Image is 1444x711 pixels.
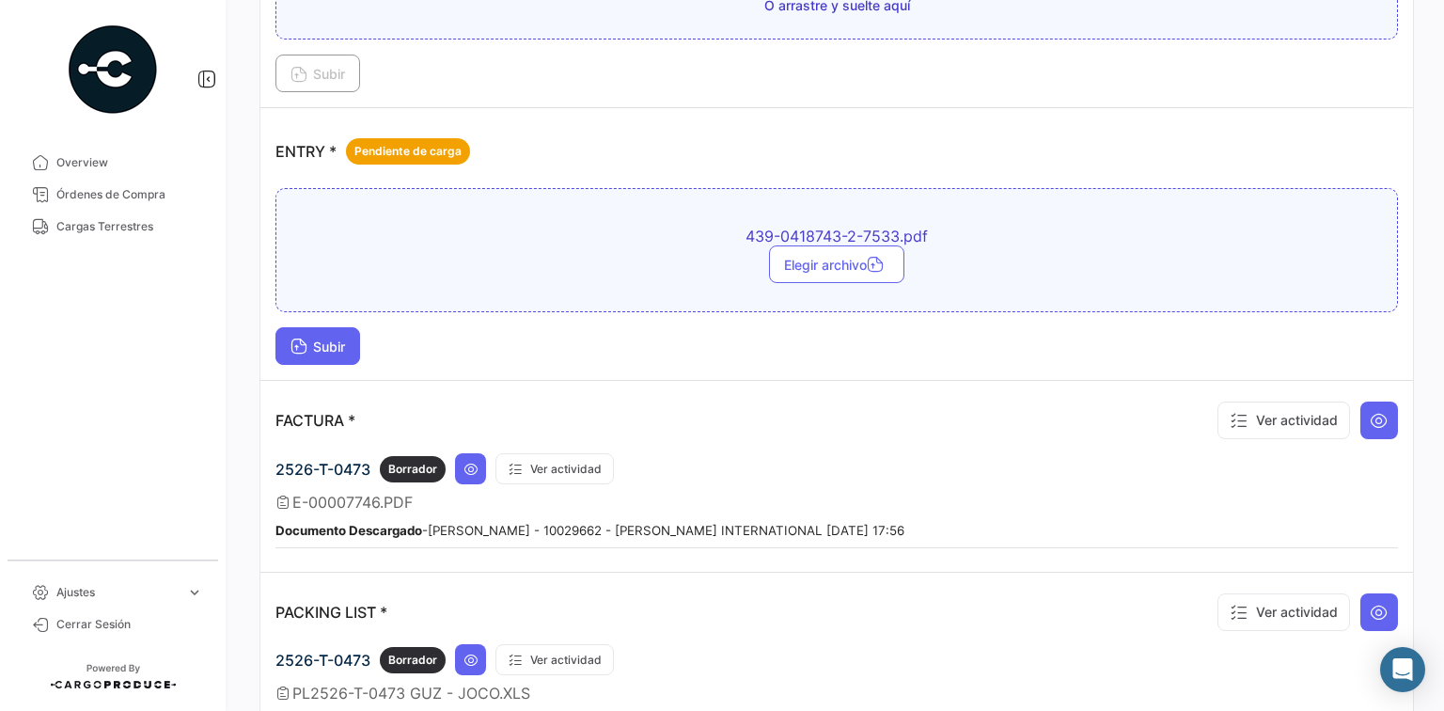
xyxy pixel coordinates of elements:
span: 439-0418743-2-7533.pdf [508,227,1166,245]
span: Ajustes [56,584,179,601]
span: Borrador [388,461,437,478]
b: Documento Descargado [275,523,422,538]
span: Borrador [388,652,437,669]
span: Pendiente de carga [354,143,462,160]
span: Subir [290,66,345,82]
span: PL2526-T-0473 GUZ - JOCO.XLS [292,684,530,703]
a: Overview [15,147,211,179]
button: Elegir archivo [769,245,904,283]
span: Subir [290,339,345,355]
span: Cargas Terrestres [56,218,203,235]
span: Overview [56,154,203,171]
button: Ver actividad [1217,593,1350,631]
button: Ver actividad [1217,402,1350,439]
img: powered-by.png [66,23,160,117]
p: PACKING LIST * [275,603,387,622]
span: Órdenes de Compra [56,186,203,203]
div: Abrir Intercom Messenger [1380,647,1425,692]
button: Ver actividad [495,644,614,675]
button: Subir [275,327,360,365]
span: Elegir archivo [784,257,889,273]
span: Cerrar Sesión [56,616,203,633]
p: ENTRY * [275,138,470,165]
button: Ver actividad [495,453,614,484]
p: FACTURA * [275,411,355,430]
button: Subir [275,55,360,92]
a: Órdenes de Compra [15,179,211,211]
span: 2526-T-0473 [275,460,370,479]
a: Cargas Terrestres [15,211,211,243]
span: expand_more [186,584,203,601]
span: E-00007746.PDF [292,493,413,512]
small: - [PERSON_NAME] - 10029662 - [PERSON_NAME] INTERNATIONAL [DATE] 17:56 [275,523,904,538]
span: 2526-T-0473 [275,651,370,670]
